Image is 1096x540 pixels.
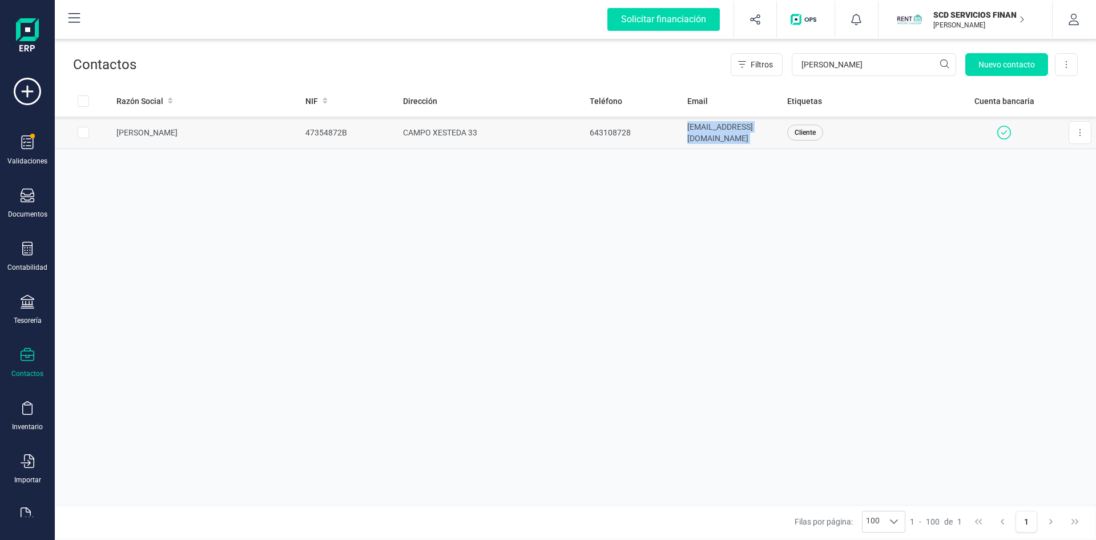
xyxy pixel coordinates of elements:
div: Row Selected 4491151c-6df9-45c0-a423-ccfdd537637f [78,127,89,138]
td: 643108728 [585,117,683,149]
div: Importar [14,475,41,485]
div: Validaciones [7,157,47,166]
input: Buscar contacto [792,53,956,76]
button: Solicitar financiación [594,1,734,38]
div: Filas por página: [795,511,905,533]
span: Teléfono [590,95,622,107]
div: - [910,516,962,527]
p: SCD SERVICIOS FINANCIEROS SL [933,9,1025,21]
div: Inventario [12,422,43,431]
div: Tesorería [14,316,42,325]
button: SCSCD SERVICIOS FINANCIEROS SL[PERSON_NAME] [892,1,1038,38]
button: Previous Page [992,511,1013,533]
span: de [944,516,953,527]
button: Last Page [1064,511,1086,533]
img: Logo Finanedi [16,18,39,55]
span: Cuenta bancaria [974,95,1034,107]
span: Email [687,95,708,107]
img: Logo de OPS [791,14,821,25]
span: 100 [863,511,883,532]
button: Filtros [731,53,783,76]
span: Filtros [751,59,773,70]
span: 1 [910,516,914,527]
button: Page 1 [1016,511,1037,533]
button: Logo de OPS [784,1,828,38]
div: Contactos [11,369,43,378]
td: [PERSON_NAME] [112,117,301,149]
span: Etiquetas [787,95,822,107]
button: Next Page [1040,511,1062,533]
div: Contabilidad [7,263,47,272]
span: Nuevo contacto [978,59,1035,70]
span: NIF [305,95,318,107]
button: Nuevo contacto [965,53,1048,76]
div: All items unselected [78,95,89,107]
p: [PERSON_NAME] [933,21,1025,30]
span: 100 [926,516,940,527]
span: Cliente [795,127,816,138]
span: 1 [957,516,962,527]
td: [EMAIL_ADDRESS][DOMAIN_NAME] [683,117,783,149]
button: First Page [968,511,989,533]
img: SC [897,7,922,32]
span: Dirección [403,95,437,107]
div: Documentos [8,210,47,219]
span: Razón Social [116,95,163,107]
td: 47354872B [301,117,398,149]
div: Solicitar financiación [607,8,720,31]
p: Contactos [73,55,136,74]
td: CAMPO XESTEDA 33 [398,117,586,149]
